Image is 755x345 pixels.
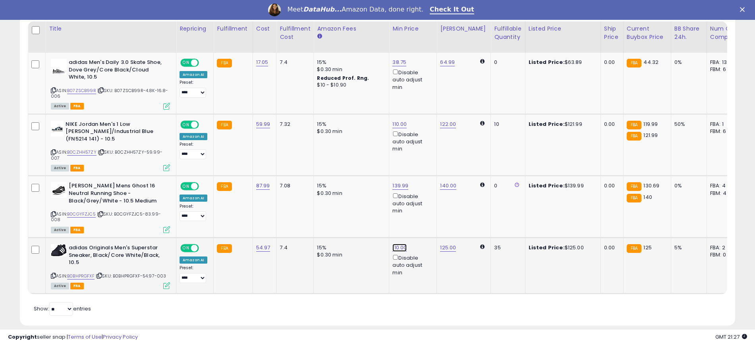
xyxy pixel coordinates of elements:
small: FBA [217,244,232,253]
span: 121.99 [643,131,658,139]
a: 139.99 [392,182,408,190]
span: OFF [198,121,210,128]
span: | SKU: B0BHPRGFXF-54.97-003 [96,273,166,279]
div: $0.30 min [317,251,383,258]
a: B0CGYFZJC5 [67,211,96,218]
div: FBM: 4 [710,190,736,197]
div: Cost [256,25,273,33]
img: 31RNA+Y3CkL._SL40_.jpg [51,121,64,137]
div: ASIN: [51,244,170,288]
small: FBA [217,182,232,191]
span: 2025-10-11 21:27 GMT [715,333,747,341]
a: 140.00 [440,182,456,190]
span: OFF [198,245,210,252]
a: Check It Out [430,6,474,14]
a: 64.99 [440,58,455,66]
img: 41Kd4vKrSVL._SL40_.jpg [51,182,67,198]
b: Listed Price: [529,182,565,189]
div: 5% [674,244,701,251]
div: Repricing [180,25,210,33]
div: 0 [494,182,519,189]
span: | SKU: B07ZSCB99R-4.8K-16.8-006 [51,87,168,99]
div: Disable auto adjust min [392,253,431,276]
a: Privacy Policy [103,333,138,341]
div: 35 [494,244,519,251]
div: Listed Price [529,25,597,33]
div: $0.30 min [317,190,383,197]
b: [PERSON_NAME] Mens Ghost 16 Neutral Running Shoe - Black/Grey/White - 10.5 Medium [69,182,165,206]
div: ASIN: [51,121,170,171]
div: $139.99 [529,182,595,189]
img: Profile image for Georgie [268,4,281,16]
span: Show: entries [34,305,91,312]
div: FBM: 0 [710,251,736,258]
span: ON [181,245,191,252]
a: B0BHPRGFXF [67,273,95,279]
div: Disable auto adjust min [392,130,431,153]
b: Listed Price: [529,244,565,251]
b: Listed Price: [529,58,565,66]
div: Fulfillment Cost [280,25,310,41]
b: adidas Men's Daily 3.0 Skate Shoe, Dove Grey/Core Black/Cloud White, 10.5 [69,59,165,83]
div: 10 [494,121,519,128]
span: | SKU: B0CGYFZJC5-83.99-008 [51,211,161,223]
b: Reduced Prof. Rng. [317,75,369,81]
img: 31BzIg8qtZL._SL40_.jpg [51,59,67,75]
span: All listings currently available for purchase on Amazon [51,103,69,110]
small: FBA [627,194,641,202]
div: FBM: 6 [710,66,736,73]
a: 125.00 [440,244,456,252]
a: 17.05 [256,58,268,66]
div: Amazon AI [180,71,207,78]
div: 15% [317,182,383,189]
span: All listings currently available for purchase on Amazon [51,227,69,233]
div: FBA: 1 [710,121,736,128]
a: 122.00 [440,120,456,128]
div: FBA: 2 [710,244,736,251]
span: OFF [198,183,210,190]
div: $0.30 min [317,128,383,135]
div: 7.4 [280,244,307,251]
div: Preset: [180,265,207,283]
div: 0.00 [604,182,617,189]
span: | SKU: B0CZHH57ZY-59.99-007 [51,149,162,161]
span: ON [181,60,191,66]
span: ON [181,121,191,128]
a: B07ZSCB99R [67,87,96,94]
div: Title [49,25,173,33]
div: 50% [674,121,701,128]
a: B0CZHH57ZY [67,149,97,156]
div: Min Price [392,25,433,33]
a: 87.99 [256,182,270,190]
div: Disable auto adjust min [392,192,431,215]
div: 7.08 [280,182,307,189]
span: FBA [70,165,84,172]
div: $125.00 [529,244,595,251]
div: 15% [317,121,383,128]
div: 0 [494,59,519,66]
div: FBA: 4 [710,182,736,189]
span: All listings currently available for purchase on Amazon [51,283,69,289]
div: Meet Amazon Data, done right. [287,6,423,13]
div: 15% [317,244,383,251]
div: 0.00 [604,59,617,66]
div: ASIN: [51,182,170,232]
div: Ship Price [604,25,620,41]
strong: Copyright [8,333,37,341]
span: FBA [70,227,84,233]
span: OFF [198,60,210,66]
div: [PERSON_NAME] [440,25,487,33]
a: 38.75 [392,58,406,66]
div: Fulfillment [217,25,249,33]
div: 0% [674,182,701,189]
span: FBA [70,103,84,110]
div: ASIN: [51,59,170,109]
a: Terms of Use [68,333,102,341]
div: FBM: 6 [710,128,736,135]
div: Num of Comp. [710,25,739,41]
div: Preset: [180,204,207,222]
small: FBA [627,59,641,67]
div: $10 - $10.90 [317,82,383,89]
div: Preset: [180,80,207,98]
span: 119.99 [643,120,658,128]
